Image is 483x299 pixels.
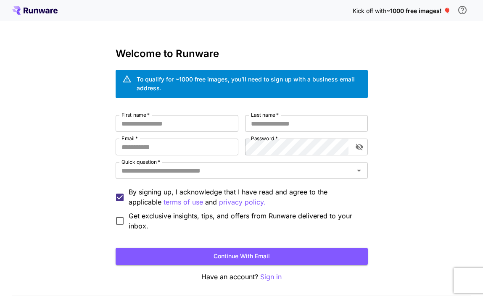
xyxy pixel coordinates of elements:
[352,139,367,155] button: toggle password visibility
[121,158,160,165] label: Quick question
[116,48,368,60] h3: Welcome to Runware
[454,2,471,18] button: In order to qualify for free credit, you need to sign up with a business email address and click ...
[251,111,279,118] label: Last name
[386,7,451,14] span: ~1000 free images! 🎈
[116,272,368,282] p: Have an account?
[121,111,150,118] label: First name
[164,197,203,207] p: terms of use
[116,248,368,265] button: Continue with email
[260,272,282,282] button: Sign in
[353,165,365,176] button: Open
[219,197,266,207] button: By signing up, I acknowledge that I have read and agree to the applicable terms of use and
[129,187,361,207] p: By signing up, I acknowledge that I have read and agree to the applicable and
[129,211,361,231] span: Get exclusive insights, tips, and offers from Runware delivered to your inbox.
[219,197,266,207] p: privacy policy.
[353,7,386,14] span: Kick off with
[164,197,203,207] button: By signing up, I acknowledge that I have read and agree to the applicable and privacy policy.
[137,75,361,92] div: To qualify for ~1000 free images, you’ll need to sign up with a business email address.
[251,135,278,142] label: Password
[121,135,138,142] label: Email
